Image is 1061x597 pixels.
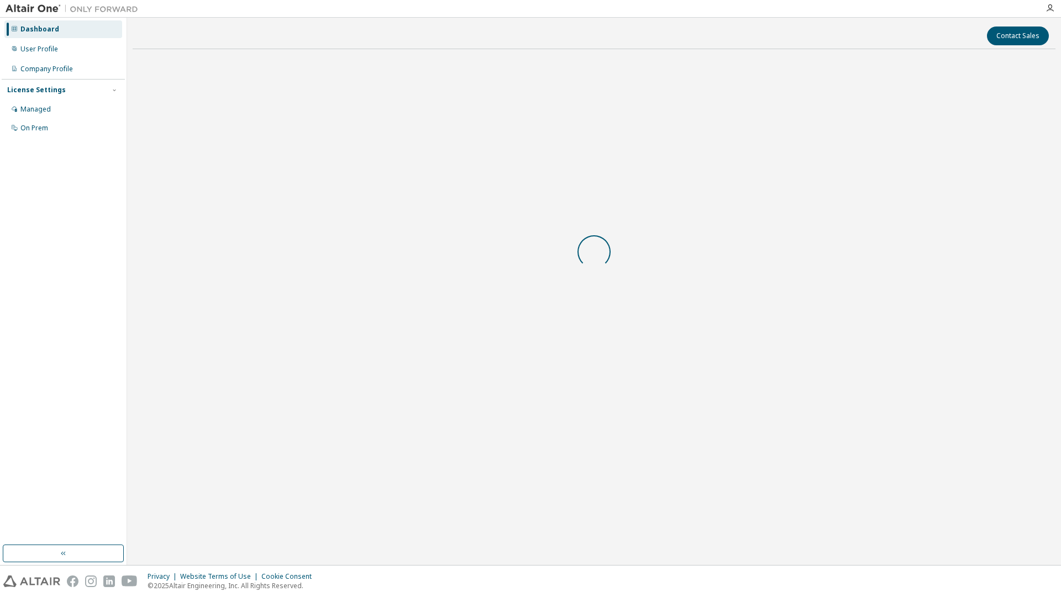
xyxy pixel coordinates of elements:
div: User Profile [20,45,58,54]
div: Cookie Consent [261,572,318,581]
div: Dashboard [20,25,59,34]
p: © 2025 Altair Engineering, Inc. All Rights Reserved. [148,581,318,590]
img: Altair One [6,3,144,14]
div: Managed [20,105,51,114]
img: facebook.svg [67,575,78,587]
img: linkedin.svg [103,575,115,587]
div: On Prem [20,124,48,133]
img: youtube.svg [122,575,138,587]
div: License Settings [7,86,66,94]
img: instagram.svg [85,575,97,587]
button: Contact Sales [987,27,1049,45]
img: altair_logo.svg [3,575,60,587]
div: Company Profile [20,65,73,73]
div: Website Terms of Use [180,572,261,581]
div: Privacy [148,572,180,581]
